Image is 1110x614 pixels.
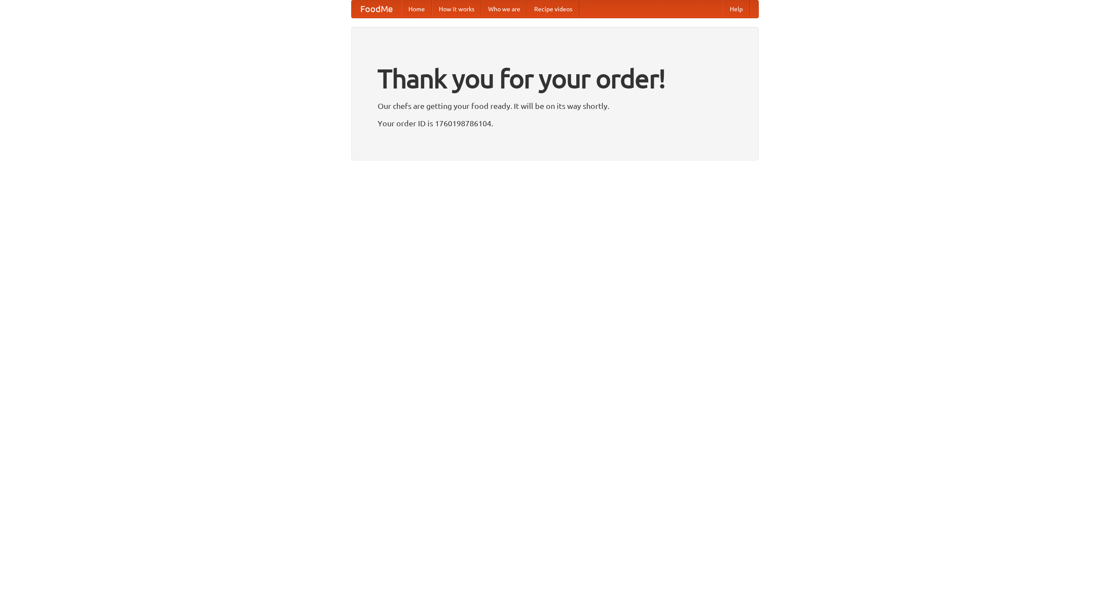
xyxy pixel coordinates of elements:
a: Who we are [481,0,527,18]
a: Home [402,0,432,18]
a: FoodMe [352,0,402,18]
p: Our chefs are getting your food ready. It will be on its way shortly. [378,99,732,112]
a: Recipe videos [527,0,579,18]
h1: Thank you for your order! [378,58,732,99]
p: Your order ID is 1760198786104. [378,117,732,130]
a: Help [723,0,750,18]
a: How it works [432,0,481,18]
